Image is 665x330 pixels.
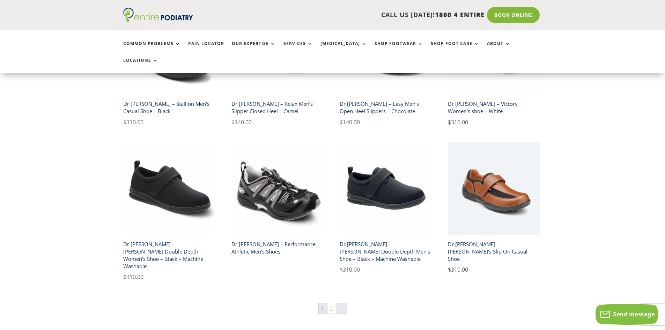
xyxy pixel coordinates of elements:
[448,142,540,235] img: Dr Comfort Douglas Mens Slip On Casual Shoe - Chestnut Colour - Angle View
[487,7,540,23] a: Book Online
[231,118,235,126] span: $
[123,118,143,126] bdi: 310.00
[340,98,432,118] h2: Dr [PERSON_NAME] – Easy Men’s Open Heel Slippers – Chocolate
[596,304,658,325] button: Send message
[123,118,126,126] span: $
[448,238,540,265] h2: Dr [PERSON_NAME] – [PERSON_NAME]’s Slip On Casual Shoe
[231,98,324,118] h2: Dr [PERSON_NAME] – Relax Men’s Slipper Closed Heel – Camel
[435,10,485,19] span: 1800 4 ENTIRE
[375,41,423,56] a: Shop Footwear
[340,266,360,273] bdi: 310.00
[123,273,143,281] bdi: 310.00
[319,303,327,314] span: Page 1
[448,98,540,118] h2: Dr [PERSON_NAME] – Victory Women’s shoe – White
[231,118,252,126] bdi: 140.00
[320,41,367,56] a: [MEDICAL_DATA]
[232,41,276,56] a: Our Expertise
[123,58,158,73] a: Locations
[188,41,224,56] a: Pain Locator
[448,118,468,126] bdi: 310.00
[340,266,343,273] span: $
[448,142,540,274] a: Dr Comfort Douglas Mens Slip On Casual Shoe - Chestnut Colour - Angle ViewDr [PERSON_NAME] – [PER...
[340,118,360,126] bdi: 140.00
[340,142,432,235] img: Dr Comfort Carter Men's double depth shoe black
[231,142,324,235] img: Dr Comfort Performance Athletic Mens Shoe Black and Grey
[123,8,193,22] img: logo (1)
[340,118,343,126] span: $
[448,266,468,273] bdi: 310.00
[123,142,216,235] img: Dr Comfort Marla Women's Shoe Black
[448,118,451,126] span: $
[123,302,542,317] nav: Product Pagination
[340,238,432,265] h2: Dr [PERSON_NAME] – [PERSON_NAME] Double Depth Men’s Shoe – Black – Machine Washable
[231,142,324,258] a: Dr Comfort Performance Athletic Mens Shoe Black and GreyDr [PERSON_NAME] – Performance Athletic M...
[327,303,336,314] a: Page 2
[231,238,324,258] h2: Dr [PERSON_NAME] – Performance Athletic Men’s Shoes
[220,10,485,20] p: CALL US [DATE]!
[123,17,193,24] a: Entire Podiatry
[431,41,479,56] a: Shop Foot Care
[340,142,432,274] a: Dr Comfort Carter Men's double depth shoe blackDr [PERSON_NAME] – [PERSON_NAME] Double Depth Men’...
[123,41,180,56] a: Common Problems
[283,41,313,56] a: Services
[487,41,510,56] a: About
[123,273,126,281] span: $
[448,266,451,273] span: $
[123,238,216,272] h2: Dr [PERSON_NAME] – [PERSON_NAME] Double Depth Women’s Shoe – Black – Machine Washable
[123,142,216,282] a: Dr Comfort Marla Women's Shoe BlackDr [PERSON_NAME] – [PERSON_NAME] Double Depth Women’s Shoe – B...
[336,303,347,314] a: →
[613,310,655,318] span: Send message
[123,98,216,118] h2: Dr [PERSON_NAME] – Stallion Men’s Casual Shoe – Black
